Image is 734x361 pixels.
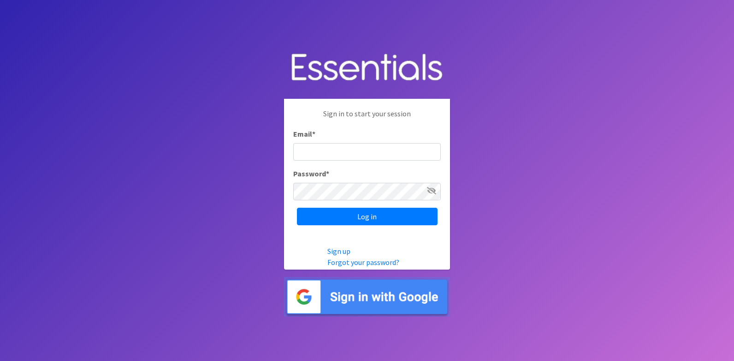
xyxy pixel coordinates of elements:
[293,128,315,139] label: Email
[293,168,329,179] label: Password
[312,129,315,138] abbr: required
[293,108,441,128] p: Sign in to start your session
[327,247,350,256] a: Sign up
[297,208,438,225] input: Log in
[326,169,329,178] abbr: required
[284,44,450,92] img: Human Essentials
[284,277,450,317] img: Sign in with Google
[327,258,399,267] a: Forgot your password?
